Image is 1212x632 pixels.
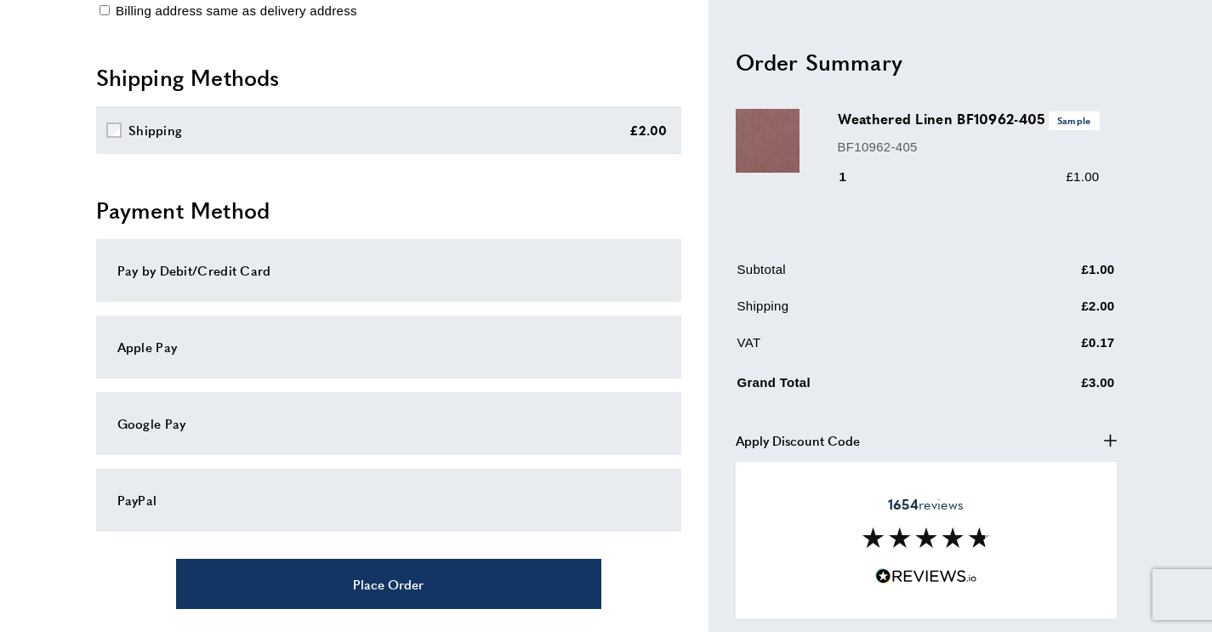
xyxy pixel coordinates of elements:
[862,527,990,548] img: Reviews section
[629,120,668,140] div: £2.00
[838,136,1100,157] p: BF10962-405
[875,568,977,584] img: Reviews.io 5 stars
[117,337,660,357] div: Apple Pay
[117,490,660,510] div: PayPal
[128,120,182,140] div: Shipping
[736,430,860,450] span: Apply Discount Code
[100,5,110,15] input: Billing address same as delivery address
[116,3,357,18] span: Billing address same as delivery address
[736,109,799,173] img: Weathered Linen BF10962-405
[888,494,919,514] strong: 1654
[998,369,1115,406] td: £3.00
[737,296,996,329] td: Shipping
[998,333,1115,366] td: £0.17
[998,259,1115,293] td: £1.00
[96,62,681,93] h2: Shipping Methods
[737,259,996,293] td: Subtotal
[838,167,871,187] div: 1
[998,296,1115,329] td: £2.00
[96,195,681,225] h2: Payment Method
[1066,169,1099,184] span: £1.00
[176,559,601,609] button: Place Order
[737,333,996,366] td: VAT
[117,260,660,281] div: Pay by Debit/Credit Card
[117,413,660,434] div: Google Pay
[1049,111,1100,129] span: Sample
[737,369,996,406] td: Grand Total
[838,109,1100,129] h3: Weathered Linen BF10962-405
[888,496,964,513] span: reviews
[736,46,1117,77] h2: Order Summary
